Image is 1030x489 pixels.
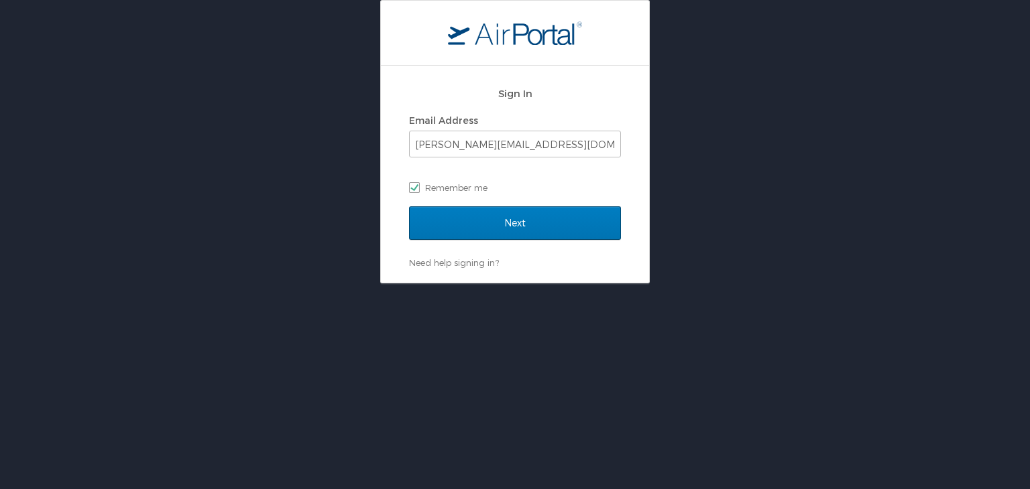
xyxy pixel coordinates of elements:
[409,206,621,240] input: Next
[409,86,621,101] h2: Sign In
[409,115,478,126] label: Email Address
[448,21,582,45] img: logo
[409,178,621,198] label: Remember me
[409,257,499,268] a: Need help signing in?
